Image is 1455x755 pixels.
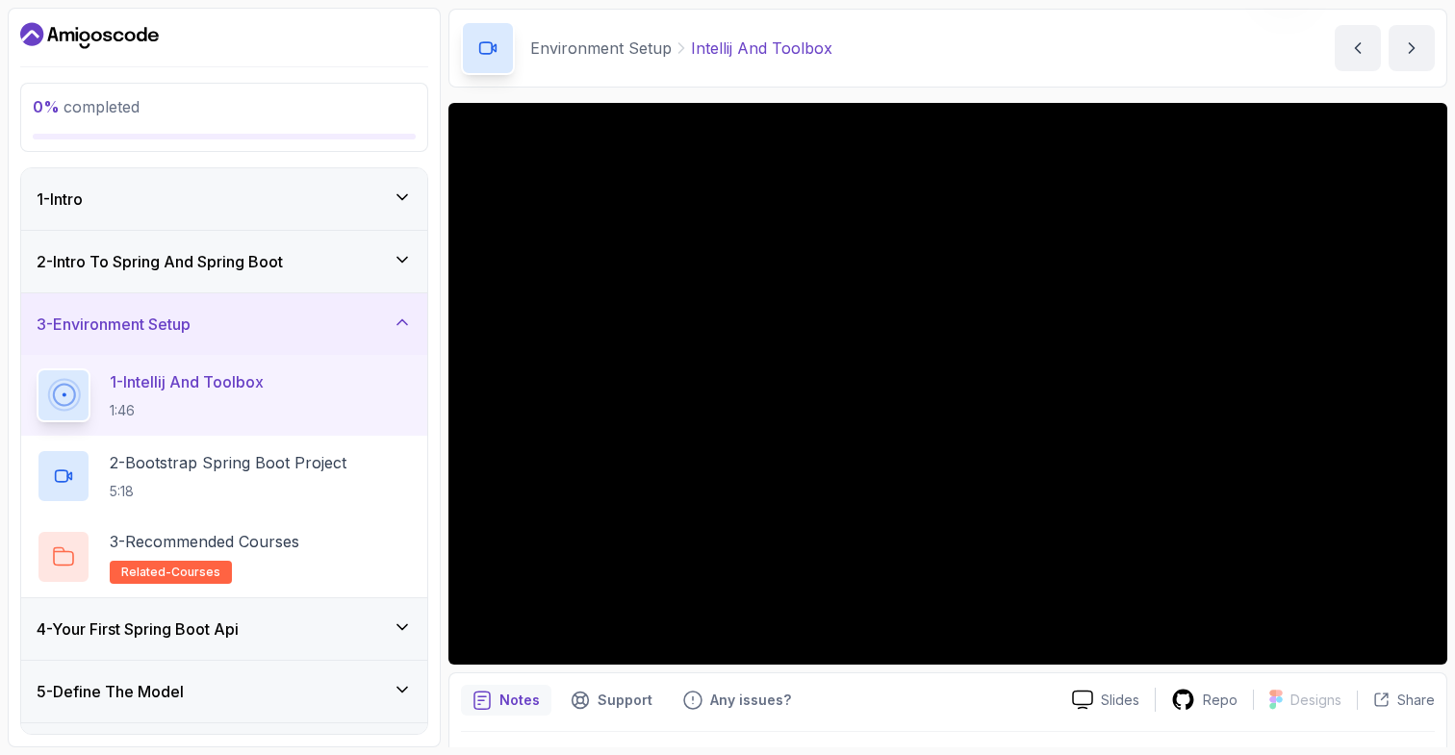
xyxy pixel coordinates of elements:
p: Environment Setup [530,37,672,60]
iframe: 1 - IntelliJ and Toolbox [448,103,1447,665]
h3: 1 - Intro [37,188,83,211]
a: Repo [1156,688,1253,712]
p: 2 - Bootstrap Spring Boot Project [110,451,346,474]
button: 3-Environment Setup [21,293,427,355]
h3: 4 - Your First Spring Boot Api [37,617,239,641]
h3: 5 - Define The Model [37,680,184,703]
button: 1-Intellij And Toolbox1:46 [37,368,412,422]
button: previous content [1335,25,1381,71]
p: Notes [499,691,540,710]
p: Designs [1290,691,1341,710]
button: Share [1357,691,1435,710]
a: Slides [1057,690,1155,710]
p: Intellij And Toolbox [691,37,832,60]
button: next content [1389,25,1435,71]
button: 4-Your First Spring Boot Api [21,598,427,660]
p: Any issues? [710,691,791,710]
h3: 3 - Environment Setup [37,313,191,336]
p: Share [1397,691,1435,710]
p: 5:18 [110,482,346,501]
button: notes button [461,685,551,716]
button: 5-Define The Model [21,661,427,722]
p: 1 - Intellij And Toolbox [110,370,264,393]
button: Support button [559,685,664,716]
button: 2-Bootstrap Spring Boot Project5:18 [37,449,412,503]
a: Dashboard [20,20,159,51]
h3: 2 - Intro To Spring And Spring Boot [37,250,283,273]
button: 2-Intro To Spring And Spring Boot [21,231,427,292]
p: Repo [1203,691,1238,710]
button: 3-Recommended Coursesrelated-courses [37,530,412,584]
span: 0 % [33,97,60,116]
p: 3 - Recommended Courses [110,530,299,553]
p: Slides [1101,691,1139,710]
span: completed [33,97,140,116]
button: 1-Intro [21,168,427,230]
p: Support [598,691,652,710]
button: Feedback button [672,685,803,716]
p: 1:46 [110,401,264,420]
span: related-courses [121,565,220,580]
